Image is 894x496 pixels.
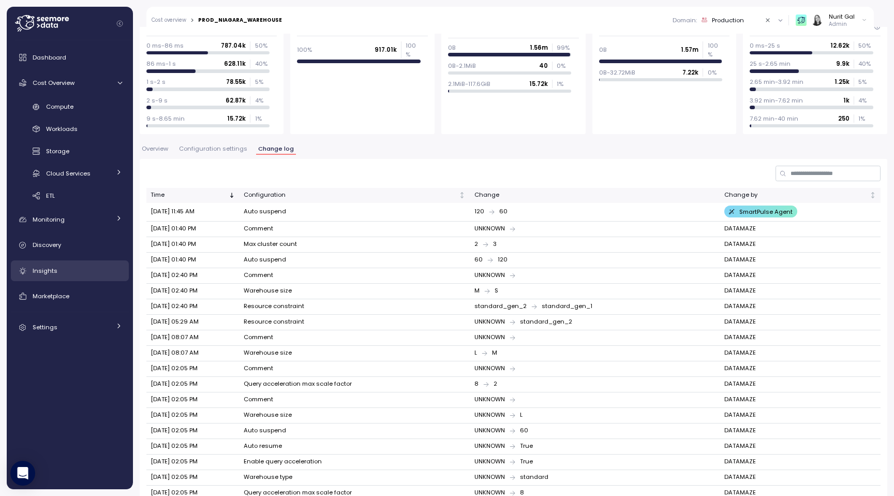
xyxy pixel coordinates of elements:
[720,222,881,237] td: DATAMAZE
[720,377,881,392] td: DATAMAZE
[712,16,744,24] div: Production
[146,41,184,50] p: 0 ms-86 ms
[11,235,129,256] a: Discovery
[869,192,876,199] div: Not sorted
[708,68,722,77] p: 0 %
[458,192,466,199] div: Not sorted
[708,41,722,59] p: 100 %
[198,18,282,23] div: PROD_NIAGARA_WAREHOUSE
[11,165,129,182] a: Cloud Services
[146,346,240,361] td: [DATE] 08:07 AM
[720,299,881,315] td: DATAMAZE
[720,346,881,361] td: DATAMAZE
[240,455,470,470] td: Enable query acceleration
[146,299,240,315] td: [DATE] 02:40 PM
[720,253,881,268] td: DATAMAZE
[152,18,186,23] a: Cost overview
[146,315,240,330] td: [DATE] 05:29 AM
[33,241,61,249] span: Discovery
[474,255,716,265] div: 60 120
[474,191,716,200] div: Change
[720,470,881,486] td: DATAMAZE
[811,14,822,25] img: ACg8ocIVugc3DtI--ID6pffOeA5XcvoqExjdOmyrlhjOptQpqjom7zQ=s96-c
[240,424,470,439] td: Auto suspend
[474,473,716,482] div: UNKNOWN standard
[179,146,247,152] span: Configuration settings
[720,284,881,299] td: DATAMAZE
[557,62,571,70] p: 0 %
[720,455,881,470] td: DATAMAZE
[858,60,873,68] p: 40 %
[146,60,176,68] p: 86 ms-1 s
[720,439,881,455] td: DATAMAZE
[11,209,129,230] a: Monitoring
[681,46,698,54] p: 1.57m
[240,237,470,253] td: Max cluster count
[146,78,166,86] p: 1 s-2 s
[226,78,246,86] p: 78.55k
[474,317,716,327] div: UNKNOWN standard_gen_2
[255,60,270,68] p: 40 %
[720,361,881,377] td: DATAMAZE
[858,78,873,86] p: 5 %
[146,330,240,346] td: [DATE] 08:07 AM
[46,169,91,178] span: Cloud Services
[858,114,873,123] p: 1 %
[474,271,716,280] div: UNKNOWN
[240,330,470,346] td: Comment
[682,68,698,77] p: 7.22k
[539,62,548,70] p: 40
[474,302,716,311] div: standard_gen_2 standard_gen_1
[530,43,548,52] p: 1.56m
[739,208,793,216] p: SmartPulse Agent
[474,395,716,404] div: UNKNOWN
[720,408,881,424] td: DATAMAZE
[142,146,168,152] span: Overview
[11,47,129,68] a: Dashboard
[146,408,240,424] td: [DATE] 02:05 PM
[11,72,129,93] a: Cost Overview
[11,187,129,204] a: ETL
[838,114,850,123] p: 250
[474,411,716,420] div: UNKNOWN L
[240,299,470,315] td: Resource constraint
[843,96,850,105] p: 1k
[724,191,868,200] div: Change by
[474,207,716,216] div: 120 60
[474,380,716,389] div: 8 2
[830,41,850,50] p: 12.62k
[33,267,57,275] span: Insights
[240,284,470,299] td: Warehouse size
[240,268,470,284] td: Comment
[673,16,697,24] p: Domain :
[474,457,716,466] div: UNKNOWN True
[146,222,240,237] td: [DATE] 01:40 PM
[836,60,850,68] p: 9.9k
[151,191,227,200] div: Time
[244,191,457,200] div: Configuration
[255,114,270,123] p: 1 %
[750,114,798,123] p: 7.62 min-40 min
[375,46,397,54] p: 917.01k
[226,96,246,105] p: 62.87k
[146,188,240,203] th: TimeSorted descending
[240,408,470,424] td: Warehouse size
[448,80,490,88] p: 2.1MiB-117.6GiB
[240,392,470,408] td: Comment
[829,12,855,21] div: Nurit Gal
[227,114,246,123] p: 15.72k
[146,470,240,486] td: [DATE] 02:05 PM
[474,442,716,451] div: UNKNOWN True
[599,46,607,54] p: 0B
[750,78,803,86] p: 2.65 min-3.92 min
[240,315,470,330] td: Resource constraint
[146,439,240,455] td: [DATE] 02:05 PM
[829,21,855,28] p: Admin
[255,41,270,50] p: 50 %
[33,53,66,62] span: Dashboard
[146,455,240,470] td: [DATE] 02:05 PM
[146,203,240,222] td: [DATE] 11:45 AM
[224,60,246,68] p: 628.11k
[474,286,716,296] div: M S
[448,62,476,70] p: 0B-2.1MiB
